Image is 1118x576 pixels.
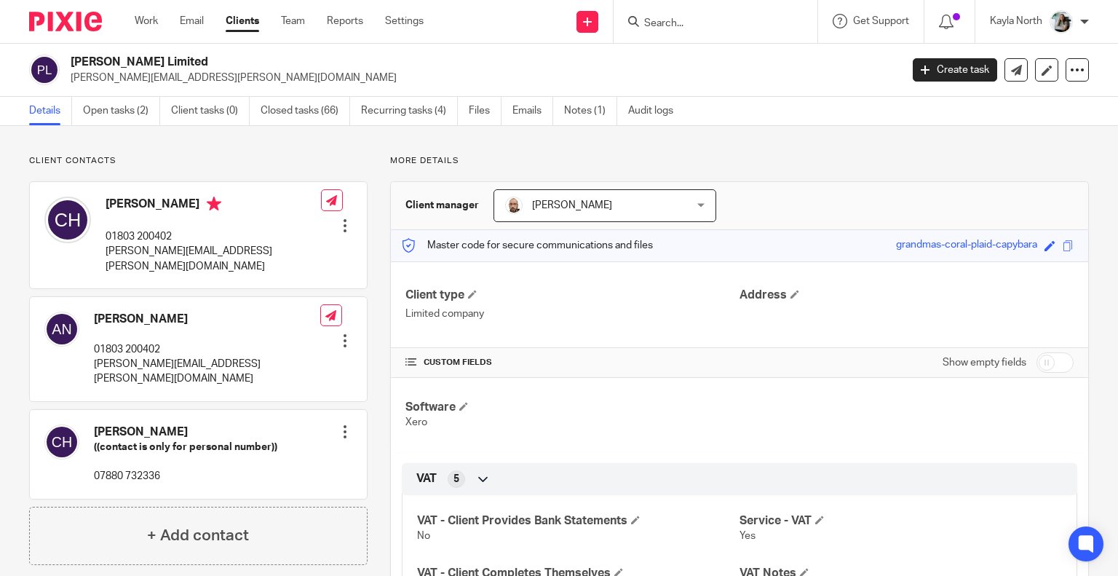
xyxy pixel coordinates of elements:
a: Emails [512,97,553,125]
a: Email [180,14,204,28]
img: svg%3E [44,312,79,347]
span: Yes [740,531,756,541]
a: Closed tasks (66) [261,97,350,125]
a: Clients [226,14,259,28]
label: Show empty fields [943,355,1026,370]
p: 01803 200402 [94,342,320,357]
p: Client contacts [29,155,368,167]
h4: [PERSON_NAME] [94,312,320,327]
span: 5 [453,472,459,486]
input: Search [643,17,774,31]
img: Pixie [29,12,102,31]
h4: Address [740,288,1074,303]
p: 07880 732336 [94,469,277,484]
a: Audit logs [628,97,684,125]
span: Get Support [853,16,909,26]
img: Daryl.jpg [505,197,523,214]
span: Xero [405,417,427,427]
h4: VAT - Client Provides Bank Statements [417,513,740,529]
img: svg%3E [29,55,60,85]
h4: [PERSON_NAME] [106,197,321,215]
p: More details [390,155,1089,167]
span: VAT [416,471,437,486]
a: Create task [913,58,997,82]
h4: + Add contact [147,524,249,547]
a: Client tasks (0) [171,97,250,125]
p: Kayla North [990,14,1042,28]
p: Master code for secure communications and files [402,238,653,253]
a: Notes (1) [564,97,617,125]
span: No [417,531,430,541]
p: [PERSON_NAME][EMAIL_ADDRESS][PERSON_NAME][DOMAIN_NAME] [71,71,891,85]
img: Profile%20Photo.png [1050,10,1073,33]
a: Reports [327,14,363,28]
a: Recurring tasks (4) [361,97,458,125]
img: svg%3E [44,197,91,243]
h2: [PERSON_NAME] Limited [71,55,727,70]
img: svg%3E [44,425,79,459]
h4: CUSTOM FIELDS [405,357,740,368]
h4: [PERSON_NAME] [94,425,277,440]
h5: ((contact is only for personal number)) [94,440,277,454]
a: Open tasks (2) [83,97,160,125]
i: Primary [207,197,221,211]
h4: Software [405,400,740,415]
p: 01803 200402 [106,229,321,244]
h4: Service - VAT [740,513,1062,529]
p: [PERSON_NAME][EMAIL_ADDRESS][PERSON_NAME][DOMAIN_NAME] [106,244,321,274]
a: Details [29,97,72,125]
a: Team [281,14,305,28]
p: [PERSON_NAME][EMAIL_ADDRESS][PERSON_NAME][DOMAIN_NAME] [94,357,320,387]
a: Files [469,97,501,125]
span: [PERSON_NAME] [532,200,612,210]
a: Settings [385,14,424,28]
h4: Client type [405,288,740,303]
h3: Client manager [405,198,479,213]
a: Work [135,14,158,28]
div: grandmas-coral-plaid-capybara [896,237,1037,254]
p: Limited company [405,307,740,321]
